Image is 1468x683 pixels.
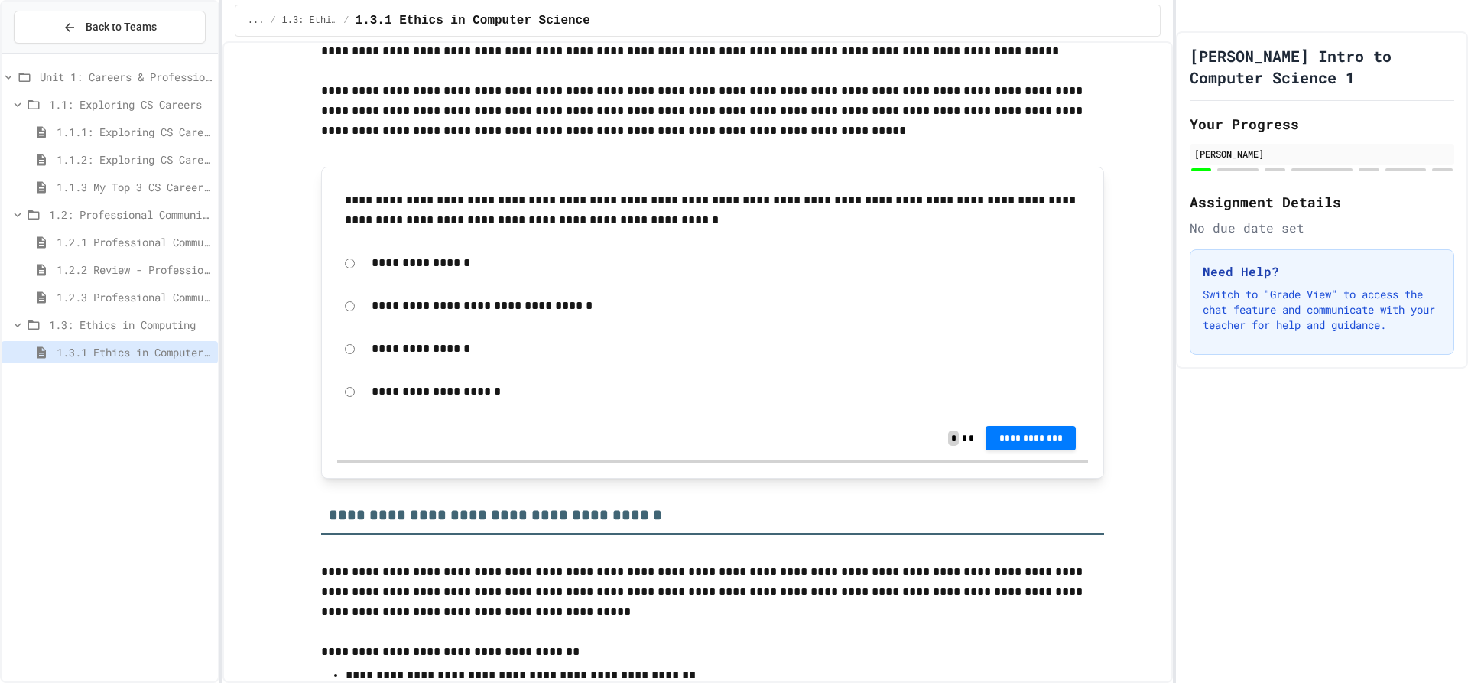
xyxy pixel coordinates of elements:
[49,96,212,112] span: 1.1: Exploring CS Careers
[86,19,157,35] span: Back to Teams
[282,15,338,27] span: 1.3: Ethics in Computing
[57,234,212,250] span: 1.2.1 Professional Communication
[270,15,275,27] span: /
[343,15,349,27] span: /
[1203,287,1441,333] p: Switch to "Grade View" to access the chat feature and communicate with your teacher for help and ...
[57,151,212,167] span: 1.1.2: Exploring CS Careers - Review
[1190,191,1454,213] h2: Assignment Details
[57,262,212,278] span: 1.2.2 Review - Professional Communication
[1190,113,1454,135] h2: Your Progress
[49,317,212,333] span: 1.3: Ethics in Computing
[57,124,212,140] span: 1.1.1: Exploring CS Careers
[356,11,590,30] span: 1.3.1 Ethics in Computer Science
[49,207,212,223] span: 1.2: Professional Communication
[14,11,206,44] button: Back to Teams
[57,289,212,305] span: 1.2.3 Professional Communication Challenge
[57,179,212,195] span: 1.1.3 My Top 3 CS Careers!
[1194,147,1450,161] div: [PERSON_NAME]
[40,69,212,85] span: Unit 1: Careers & Professionalism
[248,15,265,27] span: ...
[1190,219,1454,237] div: No due date set
[57,344,212,360] span: 1.3.1 Ethics in Computer Science
[1203,262,1441,281] h3: Need Help?
[1190,45,1454,88] h1: [PERSON_NAME] Intro to Computer Science 1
